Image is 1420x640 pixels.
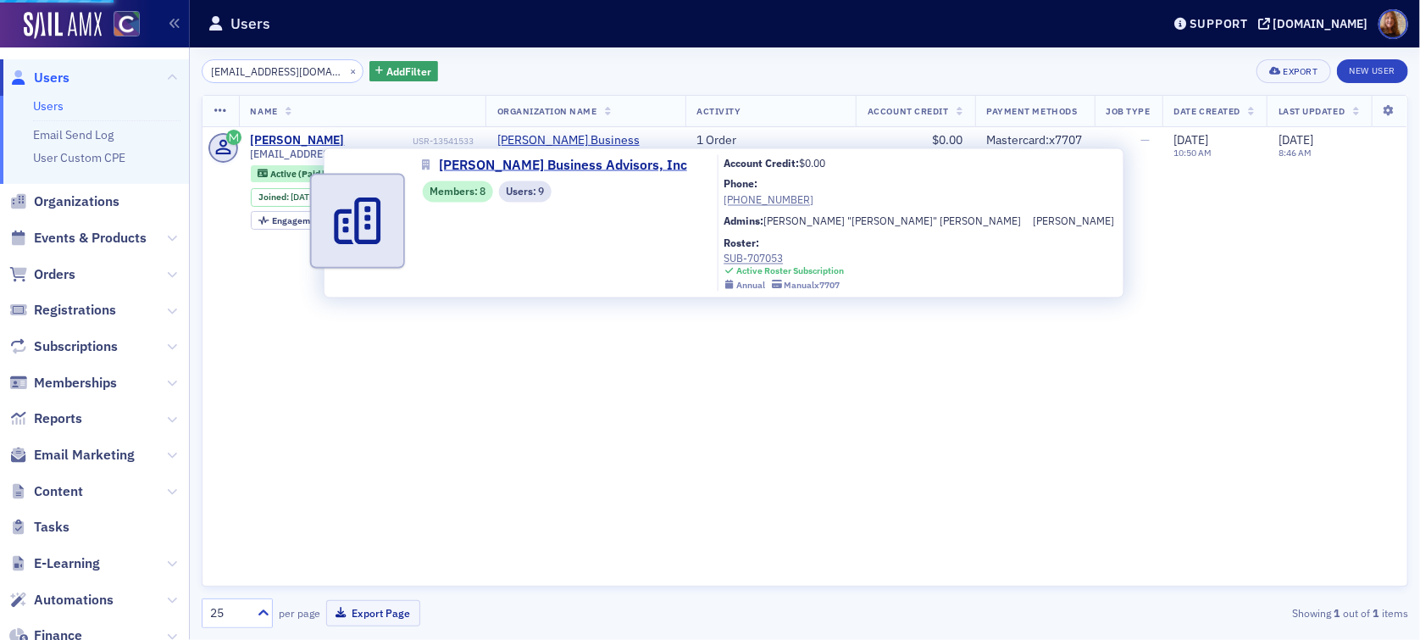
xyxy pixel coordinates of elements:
[386,64,431,79] span: Add Filter
[1279,132,1313,147] span: [DATE]
[987,132,1083,147] span: Mastercard : x7707
[799,156,825,170] span: $0.00
[251,165,437,182] div: Active (Paid by Org): Active (Paid by Org): Associate Member
[784,280,840,291] div: Manual x7707
[34,192,119,211] span: Organizations
[34,374,117,392] span: Memberships
[9,482,83,501] a: Content
[347,136,474,147] div: USR-13541533
[9,518,69,537] a: Tasks
[346,63,361,78] button: ×
[9,374,117,392] a: Memberships
[34,265,75,284] span: Orders
[736,266,844,277] div: Active Roster Subscription
[1033,214,1114,229] a: [PERSON_NAME]
[497,133,674,163] span: Zick Business Advisors, Inc
[1258,18,1374,30] button: [DOMAIN_NAME]
[1256,59,1330,83] button: Export
[251,211,366,230] div: Engagement Score: 3
[251,105,278,117] span: Name
[1370,605,1382,621] strong: 1
[724,214,763,228] b: Admins:
[34,337,118,356] span: Subscriptions
[868,105,948,117] span: Account Credit
[210,604,247,622] div: 25
[1337,59,1408,83] a: New User
[933,132,963,147] span: $0.00
[230,14,270,34] h1: Users
[272,216,358,225] div: 3
[430,184,480,199] span: Members :
[102,11,140,40] a: View Homepage
[258,192,291,203] span: Joined :
[506,184,538,199] span: Users :
[24,12,102,39] img: SailAMX
[1378,9,1408,39] span: Profile
[9,265,75,284] a: Orders
[251,133,345,148] a: [PERSON_NAME]
[34,554,100,573] span: E-Learning
[1018,605,1408,621] div: Showing out of items
[9,591,114,609] a: Automations
[369,61,439,82] button: AddFilter
[422,155,699,175] a: [PERSON_NAME] Business Advisors, Inc
[202,59,363,83] input: Search…
[724,192,1114,207] a: [PHONE_NUMBER]
[114,11,140,37] img: SailAMX
[1174,147,1212,159] time: 10:50 AM
[1331,605,1343,621] strong: 1
[724,156,799,170] b: Account Credit:
[291,192,336,203] div: (3w)
[34,69,69,87] span: Users
[270,168,354,180] span: Active (Paid by Org)
[279,605,320,621] label: per page
[34,229,147,248] span: Events & Products
[33,150,125,165] a: User Custom CPE
[1279,147,1312,159] time: 8:46 AM
[258,168,429,179] a: Active (Paid by Org) Associate Member
[697,133,737,148] a: 1 Order
[9,301,116,320] a: Registrations
[724,236,759,249] b: Roster:
[422,181,492,202] div: Members: 8
[34,482,83,501] span: Content
[9,337,118,356] a: Subscriptions
[9,229,147,248] a: Events & Products
[987,105,1078,117] span: Payment Methods
[33,98,64,114] a: Users
[326,600,420,626] button: Export Page
[9,409,82,428] a: Reports
[34,518,69,537] span: Tasks
[33,127,114,142] a: Email Send Log
[9,192,119,211] a: Organizations
[9,446,135,465] a: Email Marketing
[34,591,114,609] span: Automations
[497,133,674,163] a: [PERSON_NAME] Business Advisors, Inc
[1174,132,1209,147] span: [DATE]
[1141,132,1151,147] span: —
[724,177,757,191] b: Phone:
[1107,105,1151,117] span: Job Type
[251,147,422,160] span: [EMAIL_ADDRESS][DOMAIN_NAME]
[1190,16,1248,31] div: Support
[697,105,741,117] span: Activity
[724,250,844,265] a: SUB-707053
[499,181,552,202] div: Users: 9
[9,554,100,573] a: E-Learning
[34,446,135,465] span: Email Marketing
[1174,105,1240,117] span: Date Created
[34,409,82,428] span: Reports
[272,214,352,226] span: Engagement Score :
[251,188,344,207] div: Joined: 2025-08-21 00:00:00
[1284,67,1318,76] div: Export
[439,155,687,175] span: [PERSON_NAME] Business Advisors, Inc
[763,214,1021,229] a: [PERSON_NAME] "[PERSON_NAME]" [PERSON_NAME]
[9,69,69,87] a: Users
[736,280,765,291] div: Annual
